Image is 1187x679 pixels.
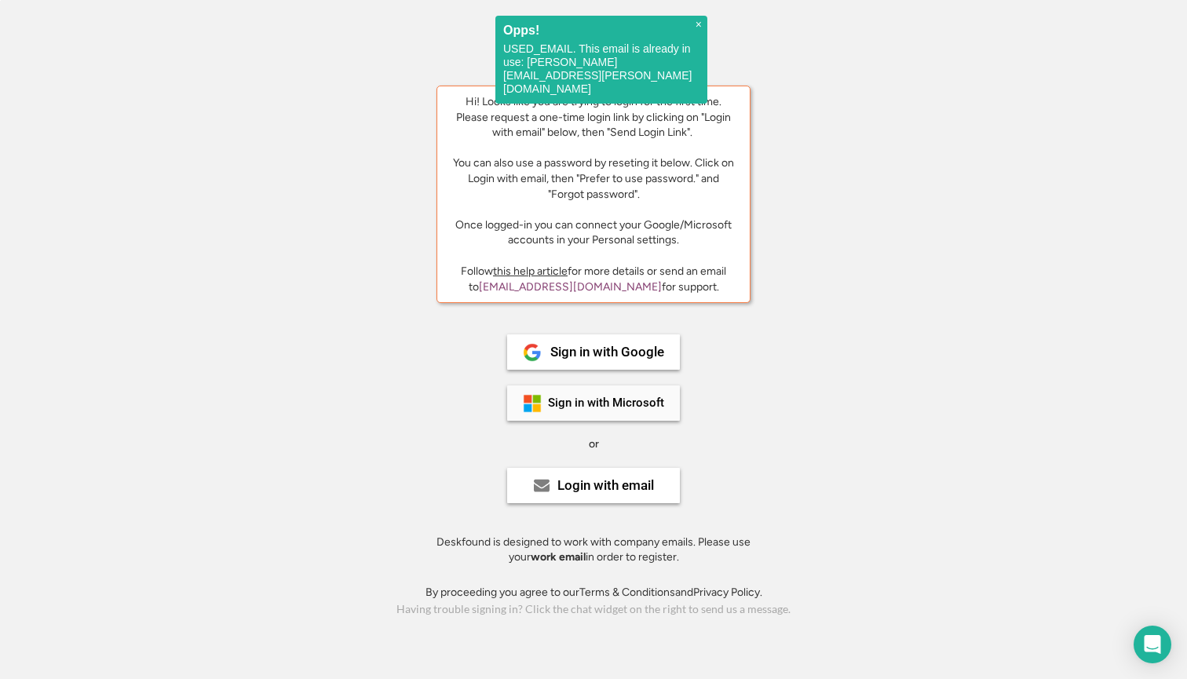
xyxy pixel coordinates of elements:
[417,535,770,565] div: Deskfound is designed to work with company emails. Please use your in order to register.
[579,586,675,599] a: Terms & Conditions
[523,343,542,362] img: 1024px-Google__G__Logo.svg.png
[693,586,762,599] a: Privacy Policy.
[1134,626,1171,663] div: Open Intercom Messenger
[589,436,599,452] div: or
[503,24,699,37] h2: Opps!
[550,345,664,359] div: Sign in with Google
[696,18,702,31] span: ×
[479,280,662,294] a: [EMAIL_ADDRESS][DOMAIN_NAME]
[493,265,568,278] a: this help article
[503,42,699,96] p: USED_EMAIL. This email is already in use: [PERSON_NAME][EMAIL_ADDRESS][PERSON_NAME][DOMAIN_NAME]
[548,397,664,409] div: Sign in with Microsoft
[425,585,762,601] div: By proceeding you agree to our and
[557,479,654,492] div: Login with email
[531,550,586,564] strong: work email
[449,264,738,294] div: Follow for more details or send an email to for support.
[449,94,738,248] div: Hi! Looks like you are trying to login for the first time. Please request a one-time login link b...
[523,394,542,413] img: ms-symbollockup_mssymbol_19.png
